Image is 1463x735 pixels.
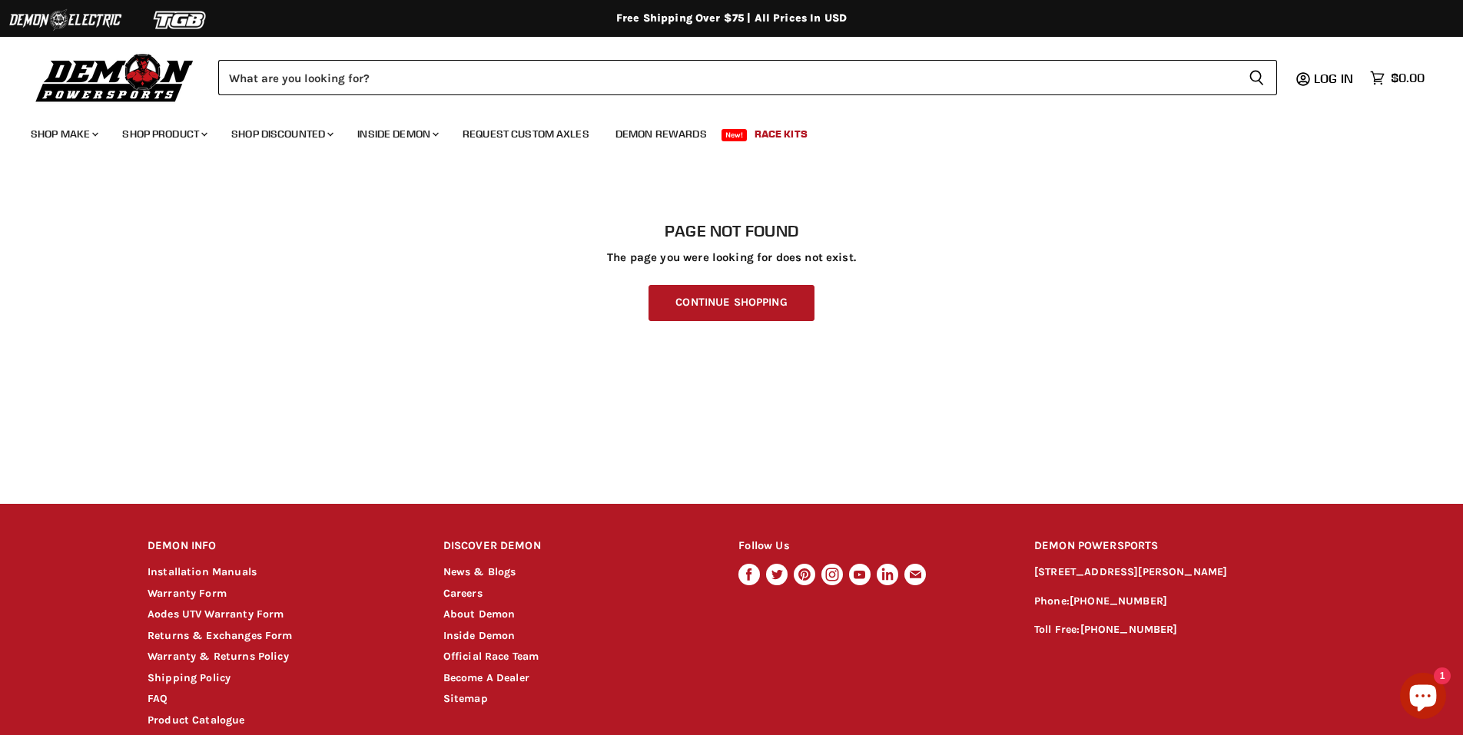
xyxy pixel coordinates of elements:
[111,118,217,150] a: Shop Product
[1034,528,1315,564] h2: DEMON POWERSPORTS
[8,5,123,35] img: Demon Electric Logo 2
[148,251,1315,264] p: The page you were looking for does not exist.
[148,629,293,642] a: Returns & Exchanges Form
[1391,71,1425,85] span: $0.00
[443,608,516,621] a: About Demon
[148,650,289,663] a: Warranty & Returns Policy
[148,565,257,578] a: Installation Manuals
[123,5,238,35] img: TGB Logo 2
[19,112,1421,150] ul: Main menu
[218,60,1236,95] input: Search
[443,565,516,578] a: News & Blogs
[649,285,814,321] a: Continue Shopping
[1362,67,1432,89] a: $0.00
[1070,594,1167,608] a: [PHONE_NUMBER]
[19,118,108,150] a: Shop Make
[220,118,343,150] a: Shop Discounted
[604,118,718,150] a: Demon Rewards
[148,608,284,621] a: Aodes UTV Warranty Form
[738,528,1005,564] h2: Follow Us
[148,528,414,564] h2: DEMON INFO
[117,12,1346,25] div: Free Shipping Over $75 | All Prices In USD
[346,118,448,150] a: Inside Demon
[1314,71,1353,86] span: Log in
[148,222,1315,240] h1: Page not found
[443,629,516,642] a: Inside Demon
[443,692,488,705] a: Sitemap
[1034,564,1315,581] p: [STREET_ADDRESS][PERSON_NAME]
[722,129,748,141] span: New!
[148,671,231,684] a: Shipping Policy
[1034,593,1315,611] p: Phone:
[1080,623,1178,636] a: [PHONE_NUMBER]
[148,713,245,727] a: Product Catalogue
[443,671,529,684] a: Become A Dealer
[31,50,199,104] img: Demon Powersports
[1307,71,1362,85] a: Log in
[443,650,539,663] a: Official Race Team
[1236,60,1277,95] button: Search
[218,60,1277,95] form: Product
[1034,621,1315,639] p: Toll Free:
[451,118,601,150] a: Request Custom Axles
[148,692,168,705] a: FAQ
[743,118,819,150] a: Race Kits
[443,587,483,600] a: Careers
[148,587,227,600] a: Warranty Form
[443,528,710,564] h2: DISCOVER DEMON
[1395,673,1451,723] inbox-online-store-chat: Shopify online store chat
